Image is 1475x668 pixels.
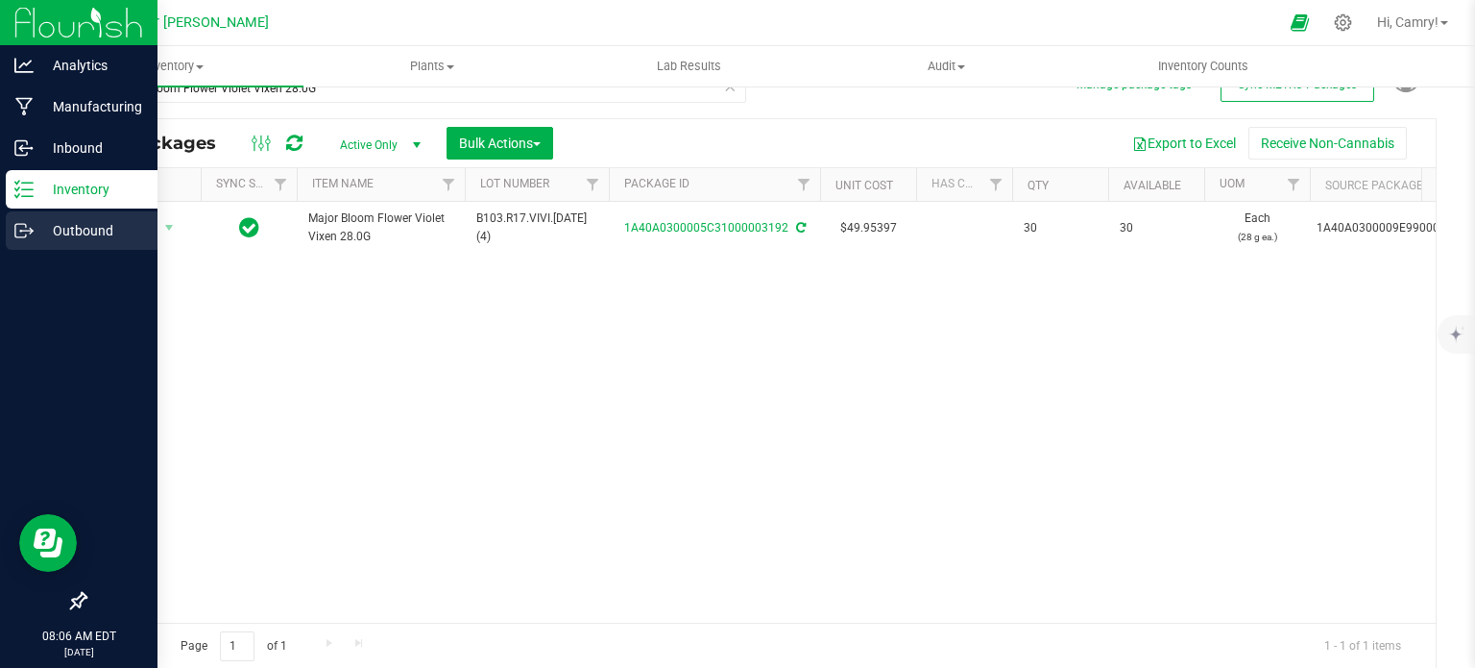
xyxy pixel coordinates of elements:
a: Filter [980,168,1012,201]
span: All Packages [100,133,235,154]
p: (28 g ea.) [1216,228,1298,246]
span: Bulk Actions [459,136,541,151]
a: Filter [433,168,465,201]
inline-svg: Outbound [14,221,34,240]
a: UOM [1220,177,1245,190]
span: 30 [1120,219,1193,237]
span: Hi, Camry! [1377,14,1439,30]
span: Plants [304,58,560,75]
p: Inventory [34,178,149,201]
a: Available [1124,179,1181,192]
a: Qty [1028,179,1049,192]
a: Unit Cost [835,179,893,192]
a: Audit [817,46,1075,87]
p: Analytics [34,54,149,77]
div: Manage settings [1331,13,1355,32]
button: Receive Non-Cannabis [1248,127,1407,160]
span: 30 [1024,219,1097,237]
a: Inventory Counts [1075,46,1332,87]
p: Outbound [34,219,149,242]
inline-svg: Inventory [14,180,34,199]
inline-svg: Manufacturing [14,97,34,116]
button: Export to Excel [1120,127,1248,160]
th: Has COA [916,168,1012,202]
span: Inventory [46,58,303,75]
span: B103.R17.VIVI.[DATE] (4) [476,210,597,246]
iframe: Resource center [19,514,77,572]
a: Sync Status [216,177,290,190]
span: Major [PERSON_NAME] [124,14,269,31]
a: Filter [1278,168,1310,201]
inline-svg: Inbound [14,138,34,158]
span: Audit [818,58,1074,75]
p: [DATE] [9,645,149,659]
span: Open Ecommerce Menu [1278,4,1321,41]
p: Inbound [34,136,149,160]
span: Page of 1 [164,631,302,661]
a: Lot Number [480,177,549,190]
p: Manufacturing [34,95,149,118]
input: Search Package ID, Item Name, SKU, Lot or Part Number... [85,74,746,103]
a: Filter [265,168,297,201]
span: Major Bloom Flower Violet Vixen 28.0G [308,210,453,246]
inline-svg: Analytics [14,56,34,75]
a: Filter [788,168,820,201]
span: Lab Results [631,58,747,75]
span: Each [1216,210,1298,246]
a: Filter [577,168,609,201]
span: 1 - 1 of 1 items [1309,631,1416,660]
a: Inventory [46,46,303,87]
button: Bulk Actions [447,127,553,160]
span: Sync from Compliance System [793,221,806,235]
a: Item Name [312,177,374,190]
a: Plants [303,46,561,87]
span: select [157,214,181,241]
span: Inventory Counts [1132,58,1274,75]
span: In Sync [239,214,259,241]
a: Package ID [624,177,689,190]
a: 1A40A0300005C31000003192 [624,221,788,235]
input: 1 [220,631,254,661]
a: Lab Results [561,46,818,87]
td: $49.95397 [820,202,916,254]
p: 08:06 AM EDT [9,628,149,645]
